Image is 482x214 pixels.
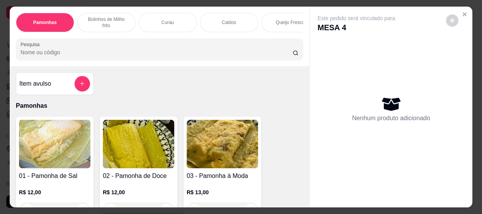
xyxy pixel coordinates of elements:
img: product-image [187,120,258,168]
p: R$ 12,00 [103,188,174,196]
p: R$ 13,00 [187,188,258,196]
p: Pamonhas [33,19,57,26]
label: Pesquisa [21,41,42,48]
h4: 02 - Pamonha de Doce [103,171,174,181]
h4: 01 - Pamonha de Sal [19,171,90,181]
img: product-image [19,120,90,168]
img: product-image [103,120,174,168]
button: decrease-product-quantity [446,14,458,27]
input: Pesquisa [21,48,293,56]
h4: Item avulso [19,79,51,88]
p: Bolinhos de Milho frito [84,16,129,29]
p: Este pedido será vinculado para [317,14,395,22]
p: Pamonhas [16,101,303,110]
p: MESA 4 [317,22,395,33]
p: Queijo Fresco [276,19,305,26]
p: Curau [161,19,174,26]
h4: 03 - Pamonha à Moda [187,171,258,181]
p: R$ 12,00 [19,188,90,196]
button: add-separate-item [75,76,90,91]
p: Caldos [222,19,236,26]
button: Close [458,8,471,21]
p: Nenhum produto adicionado [352,114,430,123]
